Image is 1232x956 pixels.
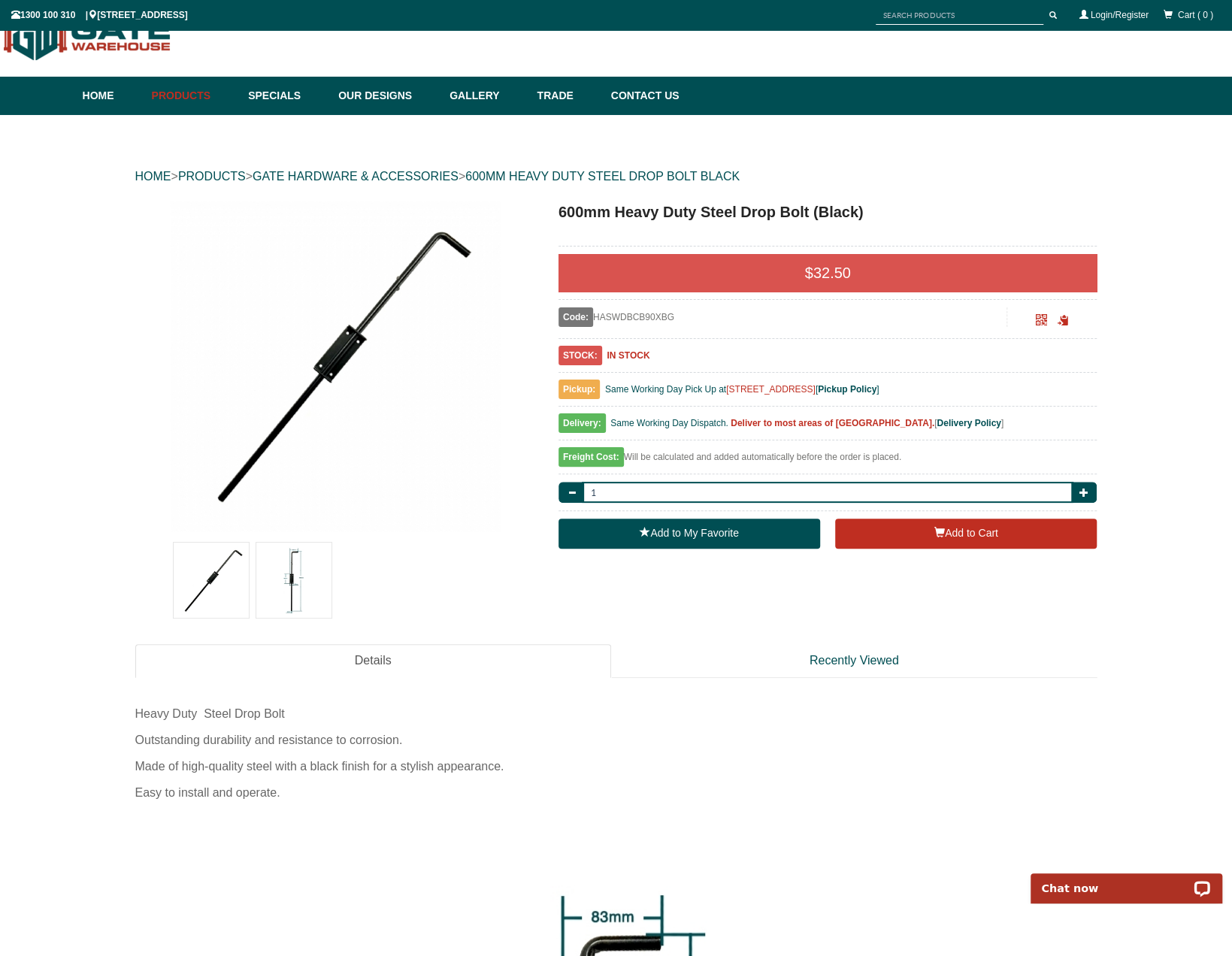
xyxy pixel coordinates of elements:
[876,6,1043,25] input: SEARCH PRODUCTS
[1021,856,1232,903] iframe: LiveChat chat widget
[813,265,851,281] span: 32.50
[442,77,529,115] a: Gallery
[558,201,1097,223] h1: 600mm Heavy Duty Steel Drop Bolt (Black)
[1036,316,1047,327] a: Click to enlarge and scan to share.
[135,153,1097,201] div: > > >
[558,307,1007,327] div: HASWDBCB90XBG
[135,644,611,678] a: Details
[558,346,602,365] span: STOCK:
[174,543,249,618] img: 600mm Heavy Duty Steel Drop Bolt (Black)
[253,170,459,183] a: GATE HARDWARE & ACCESSORIES
[144,77,241,115] a: Products
[178,170,246,183] a: PRODUCTS
[607,350,649,361] b: IN STOCK
[558,414,1097,440] div: [ ]
[558,448,1097,474] div: Will be calculated and added automatically before the order is placed.
[135,170,171,183] a: HOME
[170,201,501,531] img: 600mm Heavy Duty Steel Drop Bolt (Black) - - Gate Warehouse
[241,77,331,115] a: Specials
[135,753,1097,779] div: Made of high-quality steel with a black finish for a stylish appearance.
[83,77,144,115] a: Home
[610,418,728,428] span: Same Working Day Dispatch.
[731,418,934,428] b: Deliver to most areas of [GEOGRAPHIC_DATA].
[1057,315,1068,326] span: Click to copy the URL
[135,779,1097,806] div: Easy to install and operate.
[604,77,680,115] a: Contact Us
[611,644,1097,678] a: Recently Viewed
[465,170,740,183] a: 600MM HEAVY DUTY STEEL DROP BOLT BLACK
[818,384,876,395] a: Pickup Policy
[331,77,442,115] a: Our Designs
[11,10,188,20] span: 1300 100 310 | [STREET_ADDRESS]
[937,418,1000,428] a: Delivery Policy
[558,307,593,327] span: Code:
[529,77,603,115] a: Trade
[1178,10,1213,20] span: Cart ( 0 )
[726,384,816,395] a: [STREET_ADDRESS]
[1091,10,1149,20] a: Login/Register
[558,413,606,433] span: Delivery:
[256,543,331,618] img: 600mm Heavy Duty Steel Drop Bolt (Black)
[137,201,534,531] a: 600mm Heavy Duty Steel Drop Bolt (Black) - - Gate Warehouse
[605,384,879,395] span: Same Working Day Pick Up at [ ]
[135,700,1097,727] div: Heavy Duty Steel Drop Bolt
[558,447,624,467] span: Freight Cost:
[835,519,1097,549] button: Add to Cart
[135,727,1097,753] div: Outstanding durability and resistance to corrosion.
[558,380,600,399] span: Pickup:
[558,519,820,549] a: Add to My Favorite
[558,254,1097,292] div: $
